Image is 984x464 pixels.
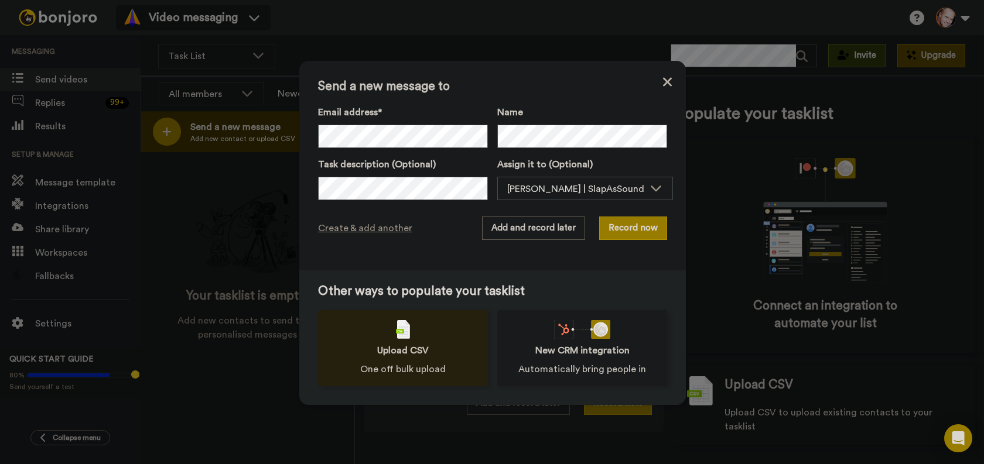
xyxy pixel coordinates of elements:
span: Other ways to populate your tasklist [318,284,667,298]
label: Assign it to (Optional) [497,157,673,171]
span: One off bulk upload [360,362,446,376]
button: Record now [599,216,667,240]
label: Task description (Optional) [318,157,488,171]
button: Add and record later [482,216,585,240]
span: Upload CSV [377,343,429,358]
span: New CRM integration [535,343,630,358]
div: [PERSON_NAME] | SlapAsSound [507,182,644,196]
img: csv-grey.png [396,320,410,339]
div: Open Intercom Messenger [944,424,972,452]
span: Automatically bring people in [518,362,646,376]
label: Email address* [318,105,488,119]
div: animation [554,320,610,339]
span: Name [497,105,523,119]
span: Create & add another [318,221,412,235]
span: Send a new message to [318,80,667,94]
